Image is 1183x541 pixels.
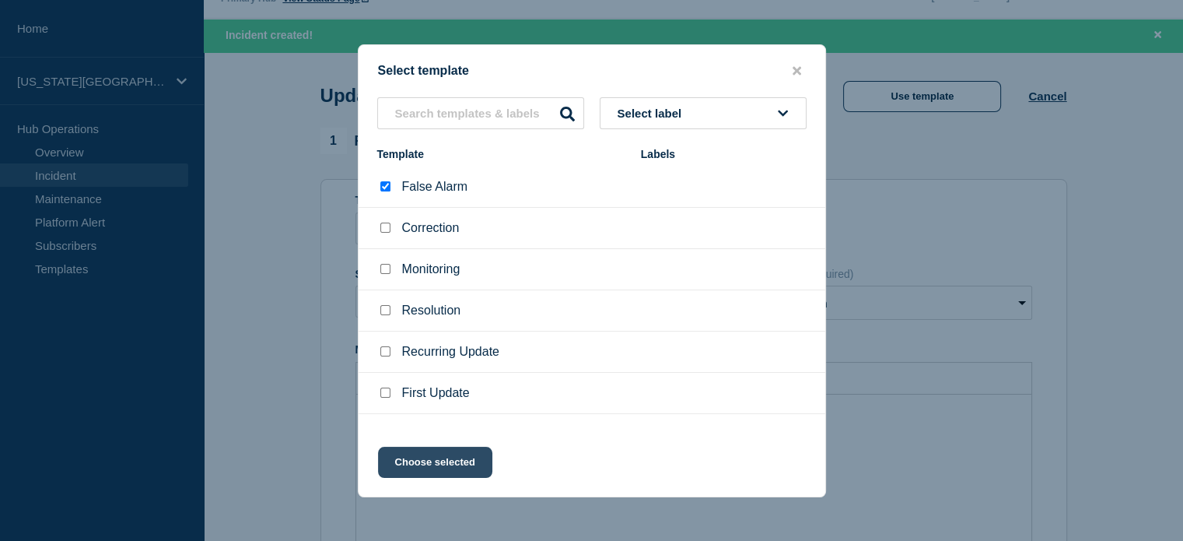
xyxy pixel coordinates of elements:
[402,180,467,194] p: False Alarm
[402,221,460,235] p: Correction
[402,345,499,359] p: Recurring Update
[402,262,460,276] p: Monitoring
[380,388,390,398] input: First Update checkbox
[359,64,825,79] div: Select template
[600,97,807,129] button: Select label
[380,223,390,233] input: Correction checkbox
[788,64,806,79] button: close button
[380,181,390,191] input: False Alarm checkbox
[380,346,390,357] input: Recurring Update checkbox
[402,386,470,400] p: First Update
[377,97,584,129] input: Search templates & labels
[380,264,390,274] input: Monitoring checkbox
[380,305,390,315] input: Resolution checkbox
[402,304,461,318] p: Resolution
[378,447,492,478] button: Choose selected
[641,148,807,160] div: Labels
[377,148,625,160] div: Template
[618,107,688,120] span: Select label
